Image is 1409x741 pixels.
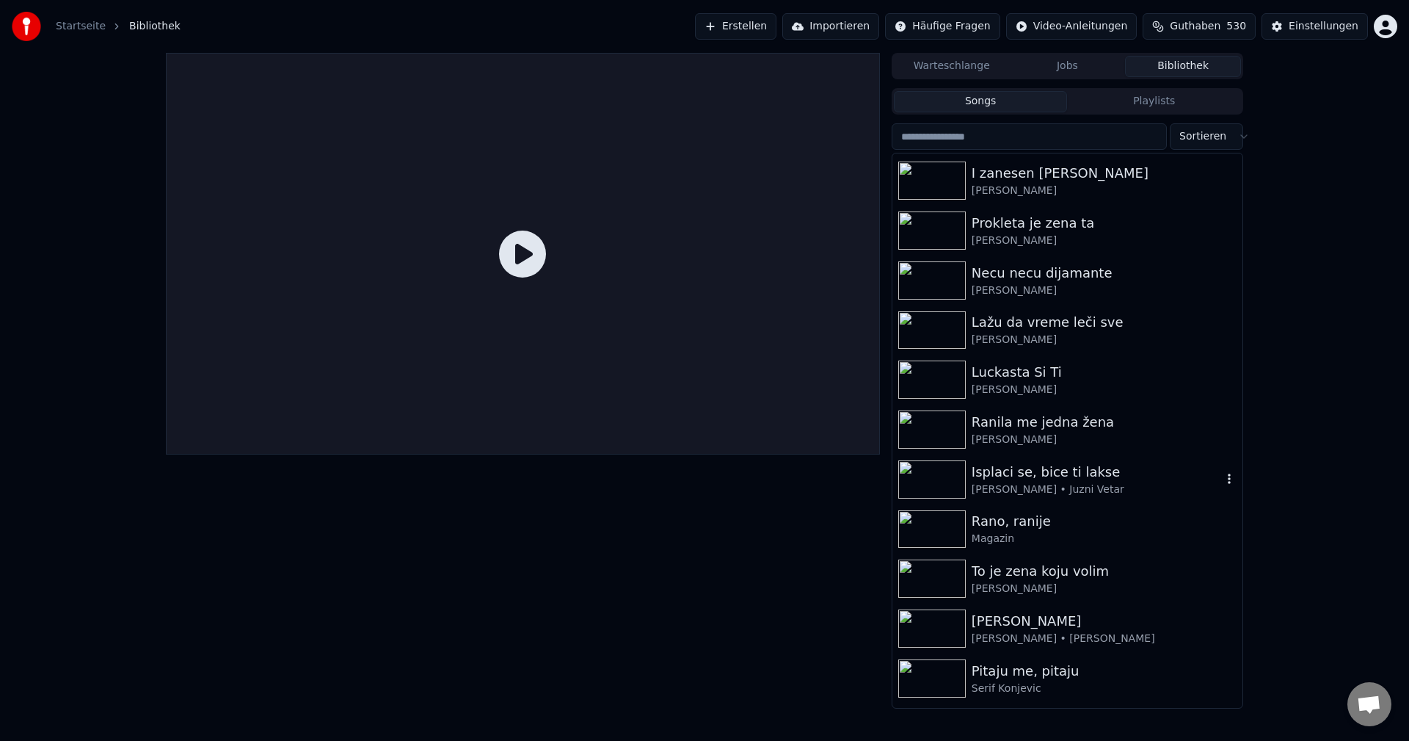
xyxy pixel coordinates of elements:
div: Prokleta je zena ta [972,213,1237,234]
div: [PERSON_NAME] [972,383,1237,397]
span: 530 [1226,19,1246,34]
button: Playlists [1067,91,1241,112]
span: Guthaben [1170,19,1220,34]
div: Einstellungen [1289,19,1358,34]
div: Ranila me jedna žena [972,412,1237,433]
div: [PERSON_NAME] [972,283,1237,298]
div: Rano, ranije [972,511,1237,532]
div: [PERSON_NAME] • [PERSON_NAME] [972,632,1237,646]
img: youka [12,12,41,41]
button: Bibliothek [1125,56,1241,77]
div: To je zena koju volim [972,561,1237,582]
button: Guthaben530 [1143,13,1256,40]
button: Jobs [1010,56,1126,77]
nav: breadcrumb [56,19,181,34]
div: [PERSON_NAME] [972,611,1237,632]
button: Video-Anleitungen [1006,13,1137,40]
button: Warteschlange [894,56,1010,77]
div: Luckasta Si Ti [972,362,1237,383]
div: Lažu da vreme leči sve [972,312,1237,333]
div: [PERSON_NAME] [972,582,1237,596]
div: Isplaci se, bice ti lakse [972,462,1222,482]
span: Sortieren [1179,129,1226,144]
div: Serif Konjevic [972,682,1237,696]
div: I zanesen [PERSON_NAME] [972,163,1237,184]
div: [PERSON_NAME] [972,433,1237,447]
button: Songs [894,91,1068,112]
button: Einstellungen [1261,13,1368,40]
div: [PERSON_NAME] • Juzni Vetar [972,482,1222,497]
div: Chat öffnen [1347,682,1391,726]
button: Importieren [782,13,879,40]
div: Necu necu dijamante [972,263,1237,283]
a: Startseite [56,19,106,34]
span: Bibliothek [129,19,181,34]
div: Pitaju me, pitaju [972,661,1237,682]
button: Erstellen [695,13,776,40]
div: [PERSON_NAME] [972,234,1237,248]
div: [PERSON_NAME] [972,184,1237,198]
div: [PERSON_NAME] [972,333,1237,347]
button: Häufige Fragen [885,13,1000,40]
div: Magazin [972,532,1237,546]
